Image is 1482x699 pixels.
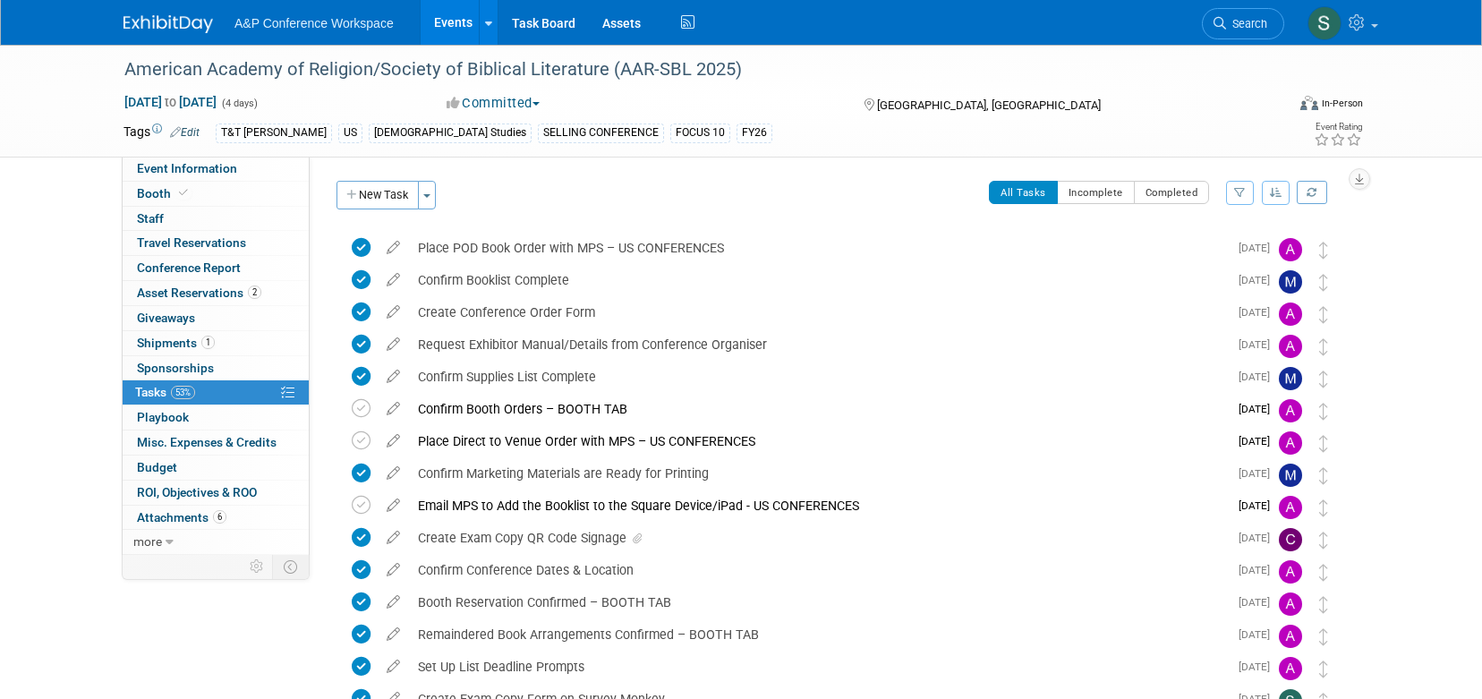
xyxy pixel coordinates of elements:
a: edit [378,433,409,449]
i: Move task [1319,596,1328,613]
img: Maria Rohde [1279,367,1302,390]
a: Tasks53% [123,380,309,405]
a: Booth [123,182,309,206]
a: Misc. Expenses & Credits [123,430,309,455]
div: American Academy of Religion/Society of Biblical Literature (AAR-SBL 2025) [118,54,1257,86]
span: [GEOGRAPHIC_DATA], [GEOGRAPHIC_DATA] [877,98,1101,112]
span: Conference Report [137,260,241,275]
i: Booth reservation complete [179,188,188,198]
div: Create Exam Copy QR Code Signage [409,523,1228,553]
img: Amanda Oney [1279,560,1302,584]
a: Travel Reservations [123,231,309,255]
span: (4 days) [220,98,258,109]
span: Playbook [137,410,189,424]
i: Move task [1319,338,1328,355]
span: [DATE] [1239,338,1279,351]
a: Giveaways [123,306,309,330]
img: Amanda Oney [1279,431,1302,455]
i: Move task [1319,242,1328,259]
a: Staff [123,207,309,231]
span: [DATE] [1239,661,1279,673]
div: Place POD Book Order with MPS – US CONFERENCES [409,233,1228,263]
span: [DATE] [1239,242,1279,254]
span: A&P Conference Workspace [234,16,394,30]
a: Budget [123,456,309,480]
i: Move task [1319,371,1328,388]
div: In-Person [1321,97,1363,110]
div: Confirm Booth Orders – BOOTH TAB [409,394,1228,424]
div: Event Format [1179,93,1363,120]
i: Move task [1319,403,1328,420]
span: [DATE] [1239,564,1279,576]
div: Place Direct to Venue Order with MPS – US CONFERENCES [409,426,1228,456]
span: Tasks [135,385,195,399]
img: Amanda Oney [1279,657,1302,680]
a: edit [378,530,409,546]
span: to [162,95,179,109]
div: Event Rating [1314,123,1362,132]
span: [DATE] [1239,435,1279,448]
img: Amanda Oney [1279,399,1302,422]
span: Attachments [137,510,226,524]
div: Create Conference Order Form [409,297,1228,328]
div: T&T [PERSON_NAME] [216,124,332,142]
a: Edit [170,126,200,139]
div: Booth Reservation Confirmed – BOOTH TAB [409,587,1228,618]
span: Budget [137,460,177,474]
div: Set Up List Deadline Prompts [409,652,1228,682]
a: edit [378,304,409,320]
a: edit [378,562,409,578]
div: Confirm Booklist Complete [409,265,1228,295]
a: edit [378,369,409,385]
i: Move task [1319,467,1328,484]
a: edit [378,627,409,643]
button: New Task [336,181,419,209]
td: Toggle Event Tabs [273,555,310,578]
a: edit [378,272,409,288]
img: Sophia Hettler [1307,6,1341,40]
span: Misc. Expenses & Credits [137,435,277,449]
img: Amanda Oney [1279,303,1302,326]
img: Format-Inperson.png [1300,96,1318,110]
a: edit [378,465,409,482]
span: [DATE] [DATE] [123,94,217,110]
div: Confirm Marketing Materials are Ready for Printing [409,458,1228,489]
span: Event Information [137,161,237,175]
button: Committed [440,94,547,113]
div: Remaindered Book Arrangements Confirmed – BOOTH TAB [409,619,1228,650]
span: Search [1226,17,1267,30]
button: Completed [1134,181,1210,204]
a: Attachments6 [123,506,309,530]
div: FY26 [737,124,772,142]
a: edit [378,498,409,514]
span: more [133,534,162,549]
div: Email MPS to Add the Booklist to the Square Device/iPad - US CONFERENCES [409,490,1228,521]
img: Amanda Oney [1279,496,1302,519]
a: Search [1202,8,1284,39]
div: Request Exhibitor Manual/Details from Conference Organiser [409,329,1228,360]
button: All Tasks [989,181,1058,204]
i: Move task [1319,661,1328,678]
span: [DATE] [1239,596,1279,609]
img: Christine Ritchlin [1279,528,1302,551]
div: Confirm Supplies List Complete [409,362,1228,392]
span: 6 [213,510,226,524]
button: Incomplete [1057,181,1135,204]
a: Shipments1 [123,331,309,355]
a: Sponsorships [123,356,309,380]
span: ROI, Objectives & ROO [137,485,257,499]
i: Move task [1319,532,1328,549]
a: Event Information [123,157,309,181]
img: Amanda Oney [1279,335,1302,358]
i: Move task [1319,435,1328,452]
div: [DEMOGRAPHIC_DATA] Studies [369,124,532,142]
img: Maria Rohde [1279,464,1302,487]
img: ExhibitDay [123,15,213,33]
span: Asset Reservations [137,286,261,300]
span: [DATE] [1239,467,1279,480]
i: Move task [1319,499,1328,516]
i: Move task [1319,628,1328,645]
div: Confirm Conference Dates & Location [409,555,1228,585]
div: SELLING CONFERENCE [538,124,664,142]
span: Staff [137,211,164,226]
